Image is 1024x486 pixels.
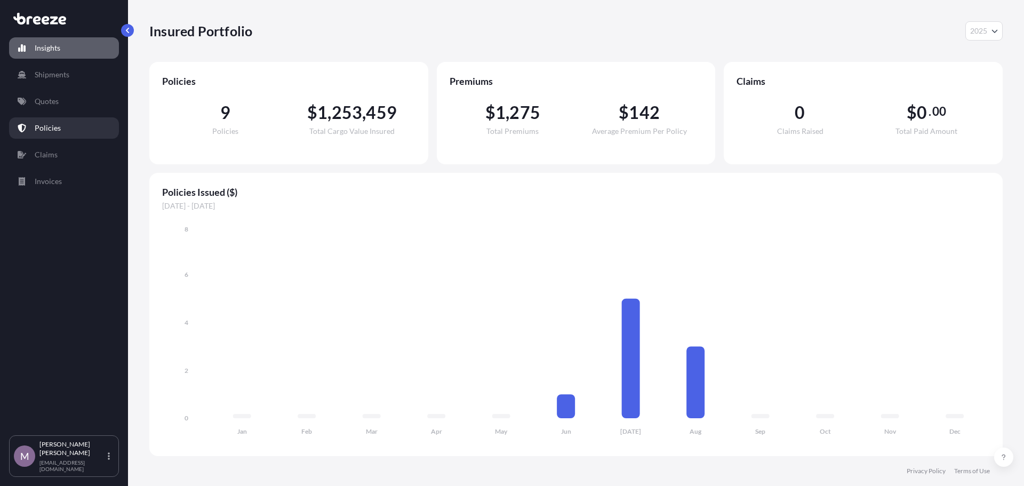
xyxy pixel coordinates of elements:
tspan: 6 [185,270,188,278]
tspan: Jan [237,427,247,435]
span: 459 [366,104,397,121]
p: Claims [35,149,58,160]
span: [DATE] - [DATE] [162,201,990,211]
tspan: Mar [366,427,378,435]
span: Total Paid Amount [895,128,957,135]
p: Quotes [35,96,59,107]
span: Premiums [450,75,703,87]
p: [EMAIL_ADDRESS][DOMAIN_NAME] [39,459,106,472]
p: Shipments [35,69,69,80]
span: Average Premium Per Policy [592,128,687,135]
span: Policies [162,75,415,87]
a: Policies [9,117,119,139]
span: Policies [212,128,238,135]
span: Total Cargo Value Insured [309,128,395,135]
a: Privacy Policy [907,467,946,475]
p: Policies [35,123,61,133]
span: 0 [917,104,927,121]
tspan: Nov [884,427,897,435]
span: M [20,451,29,461]
tspan: Dec [949,427,961,435]
tspan: [DATE] [620,427,641,435]
tspan: Aug [690,427,702,435]
p: Insured Portfolio [149,22,252,39]
span: $ [619,104,629,121]
p: Insights [35,43,60,53]
span: Policies Issued ($) [162,186,990,198]
tspan: Jun [561,427,571,435]
a: Insights [9,37,119,59]
button: Year Selector [965,21,1003,41]
tspan: Apr [431,427,442,435]
span: $ [485,104,495,121]
span: , [327,104,331,121]
span: . [929,107,931,116]
tspan: 4 [185,318,188,326]
span: $ [907,104,917,121]
span: 142 [629,104,660,121]
a: Invoices [9,171,119,192]
span: 0 [795,104,805,121]
span: 275 [509,104,540,121]
span: 2025 [970,26,987,36]
tspan: 2 [185,367,188,375]
span: , [506,104,509,121]
span: Claims Raised [777,128,823,135]
tspan: Sep [755,427,765,435]
a: Shipments [9,64,119,85]
span: 253 [332,104,363,121]
tspan: Oct [820,427,831,435]
span: 00 [932,107,946,116]
span: Total Premiums [486,128,539,135]
span: 1 [495,104,506,121]
a: Claims [9,144,119,165]
p: [PERSON_NAME] [PERSON_NAME] [39,440,106,457]
tspan: May [495,427,508,435]
span: 1 [317,104,327,121]
a: Quotes [9,91,119,112]
tspan: 0 [185,414,188,422]
span: 9 [220,104,230,121]
span: , [362,104,366,121]
tspan: 8 [185,225,188,233]
span: $ [307,104,317,121]
span: Claims [737,75,990,87]
a: Terms of Use [954,467,990,475]
p: Invoices [35,176,62,187]
tspan: Feb [301,427,312,435]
